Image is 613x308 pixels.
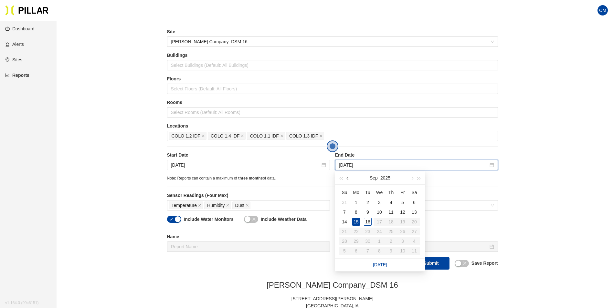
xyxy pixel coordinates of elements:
[362,198,374,207] td: 2025-09-02
[408,198,420,207] td: 2025-09-06
[319,134,322,138] span: close
[198,204,201,208] span: close
[167,152,330,159] label: Start Date
[375,208,383,216] div: 10
[167,52,498,59] label: Buildings
[252,217,256,221] span: close
[463,261,467,265] span: close
[339,198,350,207] td: 2025-08-31
[171,37,494,46] span: Weitz Company_DSM 16
[350,187,362,198] th: Mo
[238,176,263,180] span: three months
[385,198,397,207] td: 2025-09-04
[397,198,408,207] td: 2025-09-05
[261,216,307,223] label: Include Weather Data
[167,233,330,240] label: Name
[397,207,408,217] td: 2025-09-12
[339,161,488,169] input: Sep 15, 2025
[172,202,197,209] span: Temperature
[335,152,498,159] label: End Date
[5,73,29,78] a: line-chartReports
[410,199,418,206] div: 6
[399,208,407,216] div: 12
[167,241,330,252] input: Report Name
[184,216,234,223] label: Include Water Monitors
[289,132,318,139] span: COLO 1.3 IDF
[387,208,395,216] div: 11
[341,218,348,226] div: 14
[352,218,360,226] div: 15
[211,132,239,139] span: COLO 1.4 IDF
[202,134,205,138] span: close
[280,134,283,138] span: close
[167,295,498,302] div: [STREET_ADDRESS][PERSON_NAME]
[250,132,279,139] span: COLO 1.1 IDF
[362,207,374,217] td: 2025-09-09
[341,208,348,216] div: 7
[339,217,350,227] td: 2025-09-14
[167,175,498,181] div: Note: Reports can contain a maximum of of data.
[352,208,360,216] div: 8
[410,208,418,216] div: 13
[374,198,385,207] td: 2025-09-03
[5,42,24,47] a: alertAlerts
[350,217,362,227] td: 2025-09-15
[413,257,449,270] button: Submit
[339,207,350,217] td: 2025-09-07
[362,217,374,227] td: 2025-09-16
[241,134,244,138] span: close
[341,199,348,206] div: 31
[5,5,48,15] img: Pillar Technologies
[171,161,320,169] input: Aug 1, 2025
[375,199,383,206] div: 3
[364,199,372,206] div: 2
[5,26,35,31] a: dashboardDashboard
[167,28,498,35] label: Site
[387,199,395,206] div: 4
[373,262,387,267] a: [DATE]
[374,207,385,217] td: 2025-09-10
[207,202,225,209] span: Humidity
[339,187,350,198] th: Su
[350,207,362,217] td: 2025-09-08
[172,132,200,139] span: COLO 1.2 IDF
[235,202,245,209] span: Dust
[352,199,360,206] div: 1
[408,187,420,198] th: Sa
[385,207,397,217] td: 2025-09-11
[167,280,498,290] h2: [PERSON_NAME] Company_DSM 16
[167,99,498,106] label: Rooms
[327,140,338,152] button: Open the dialog
[169,217,173,221] span: check
[374,187,385,198] th: We
[599,5,606,15] span: CM
[370,171,378,184] button: Sep
[408,207,420,217] td: 2025-09-13
[167,76,498,82] label: Floors
[397,187,408,198] th: Fr
[167,123,498,129] label: Locations
[167,192,330,199] label: Sensor Readings (Four Max)
[364,218,372,226] div: 16
[471,260,498,267] label: Save Report
[350,198,362,207] td: 2025-09-01
[5,57,22,62] a: environmentSites
[364,208,372,216] div: 9
[226,204,229,208] span: close
[246,204,249,208] span: close
[362,187,374,198] th: Tu
[380,171,390,184] button: 2025
[385,187,397,198] th: Th
[399,199,407,206] div: 5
